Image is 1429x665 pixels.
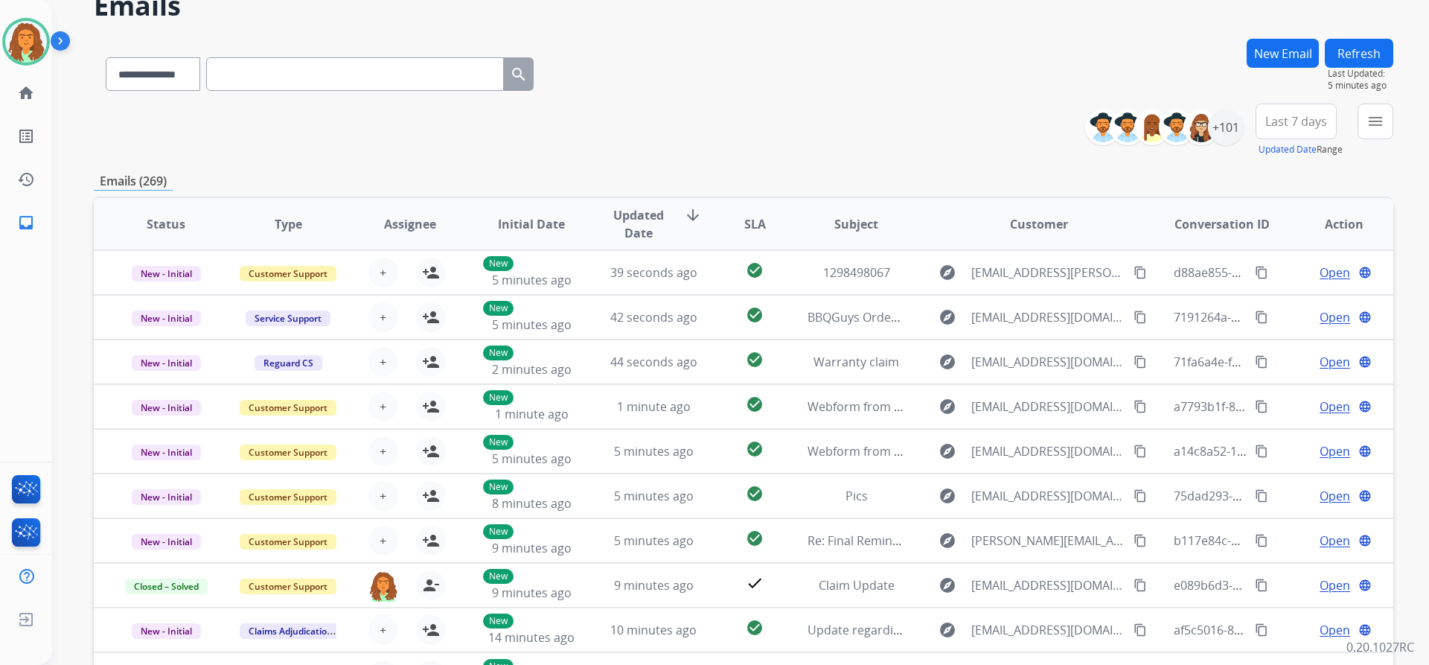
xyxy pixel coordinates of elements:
[132,400,201,416] span: New - Initial
[808,622,1375,638] span: Update regarding your fulfillment method for Service Order: 551dd111-5c32-433c-90d8-3fca71002175
[368,615,398,645] button: +
[1366,112,1384,130] mat-icon: menu
[422,353,440,371] mat-icon: person_add
[17,127,35,145] mat-icon: list_alt
[380,398,386,416] span: +
[1358,579,1372,592] mat-icon: language
[939,442,956,460] mat-icon: explore
[746,529,764,547] mat-icon: check_circle
[368,481,398,511] button: +
[1255,311,1268,324] mat-icon: content_copy
[132,623,201,639] span: New - Initial
[610,309,697,325] span: 42 seconds ago
[422,487,440,505] mat-icon: person_add
[380,487,386,505] span: +
[368,258,398,287] button: +
[255,355,322,371] span: Reguard CS
[823,264,890,281] span: 1298498067
[240,623,342,639] span: Claims Adjudication
[240,266,336,281] span: Customer Support
[17,84,35,102] mat-icon: home
[1174,622,1396,638] span: af5c5016-8463-464c-b4b4-98f9f309ed0b
[610,264,697,281] span: 39 seconds ago
[610,354,697,370] span: 44 seconds ago
[422,442,440,460] mat-icon: person_add
[971,576,1125,594] span: [EMAIL_ADDRESS][DOMAIN_NAME]
[1320,264,1350,281] span: Open
[488,629,575,646] span: 14 minutes ago
[1320,576,1350,594] span: Open
[746,395,764,413] mat-icon: check_circle
[132,445,201,460] span: New - Initial
[17,214,35,232] mat-icon: inbox
[132,489,201,505] span: New - Initial
[1174,309,1400,325] span: 7191264a-3a2a-4fb8-be1b-f87266cb8e6b
[240,400,336,416] span: Customer Support
[808,443,1145,459] span: Webform from [EMAIL_ADDRESS][DOMAIN_NAME] on [DATE]
[1134,266,1147,279] mat-icon: content_copy
[492,495,572,512] span: 8 minutes ago
[1271,198,1393,250] th: Action
[1320,621,1350,639] span: Open
[1247,39,1319,68] button: New Email
[1255,355,1268,369] mat-icon: content_copy
[483,480,514,494] p: New
[1320,353,1350,371] span: Open
[1255,534,1268,547] mat-icon: content_copy
[746,440,764,458] mat-icon: check_circle
[746,619,764,637] mat-icon: check_circle
[17,171,35,188] mat-icon: history
[1320,487,1350,505] span: Open
[939,308,956,326] mat-icon: explore
[5,21,47,63] img: avatar
[614,488,694,504] span: 5 minutes ago
[483,301,514,316] p: New
[94,172,173,191] p: Emails (269)
[744,215,766,233] span: SLA
[510,66,528,83] mat-icon: search
[971,353,1125,371] span: [EMAIL_ADDRESS][DOMAIN_NAME]
[1255,445,1268,458] mat-icon: content_copy
[1320,398,1350,416] span: Open
[1134,579,1147,592] mat-icon: content_copy
[132,266,201,281] span: New - Initial
[380,308,386,326] span: +
[483,390,514,405] p: New
[1255,400,1268,413] mat-icon: content_copy
[1358,489,1372,503] mat-icon: language
[1358,534,1372,547] mat-icon: language
[971,264,1125,281] span: [EMAIL_ADDRESS][PERSON_NAME][DOMAIN_NAME]
[808,309,974,325] span: BBQGuys Order Confirmation
[422,308,440,326] mat-icon: person_add
[1208,109,1244,145] div: +101
[368,347,398,377] button: +
[492,316,572,333] span: 5 minutes ago
[1358,445,1372,458] mat-icon: language
[1174,577,1399,594] span: e089b6d3-b946-4119-b352-4fa7c1c8bf5a
[380,621,386,639] span: +
[614,577,694,594] span: 9 minutes ago
[939,487,956,505] mat-icon: explore
[971,532,1125,550] span: [PERSON_NAME][EMAIL_ADDRESS][PERSON_NAME][PERSON_NAME][DOMAIN_NAME]
[483,346,514,360] p: New
[240,579,336,594] span: Customer Support
[808,532,1190,549] span: Re: Final Reminder! Send in your product to proceed with your claim
[132,534,201,550] span: New - Initial
[684,206,702,224] mat-icon: arrow_downward
[1134,623,1147,637] mat-icon: content_copy
[971,621,1125,639] span: [EMAIL_ADDRESS][DOMAIN_NAME]
[617,398,691,415] span: 1 minute ago
[939,621,956,639] mat-icon: explore
[483,569,514,584] p: New
[1325,39,1393,68] button: Refresh
[492,272,572,288] span: 5 minutes ago
[422,532,440,550] mat-icon: person_add
[1328,80,1393,92] span: 5 minutes ago
[368,302,398,332] button: +
[483,524,514,539] p: New
[492,540,572,556] span: 9 minutes ago
[819,577,895,594] span: Claim Update
[1256,104,1337,139] button: Last 7 days
[368,436,398,466] button: +
[1358,266,1372,279] mat-icon: language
